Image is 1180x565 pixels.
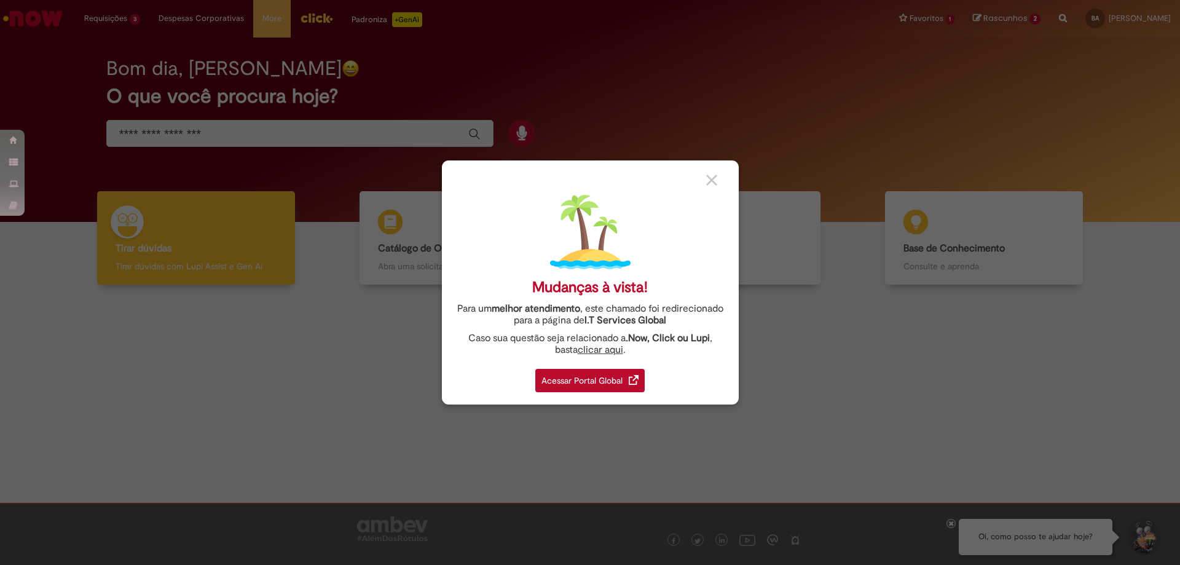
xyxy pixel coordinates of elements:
img: island.png [550,192,631,272]
a: I.T Services Global [584,307,666,326]
div: Acessar Portal Global [535,369,645,392]
img: close_button_grey.png [706,175,717,186]
img: redirect_link.png [629,375,639,385]
a: Acessar Portal Global [535,362,645,392]
strong: .Now, Click ou Lupi [626,332,710,344]
strong: melhor atendimento [492,302,580,315]
div: Para um , este chamado foi redirecionado para a página de [451,303,730,326]
div: Caso sua questão seja relacionado a , basta . [451,333,730,356]
a: clicar aqui [578,337,623,356]
div: Mudanças à vista! [532,279,648,296]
